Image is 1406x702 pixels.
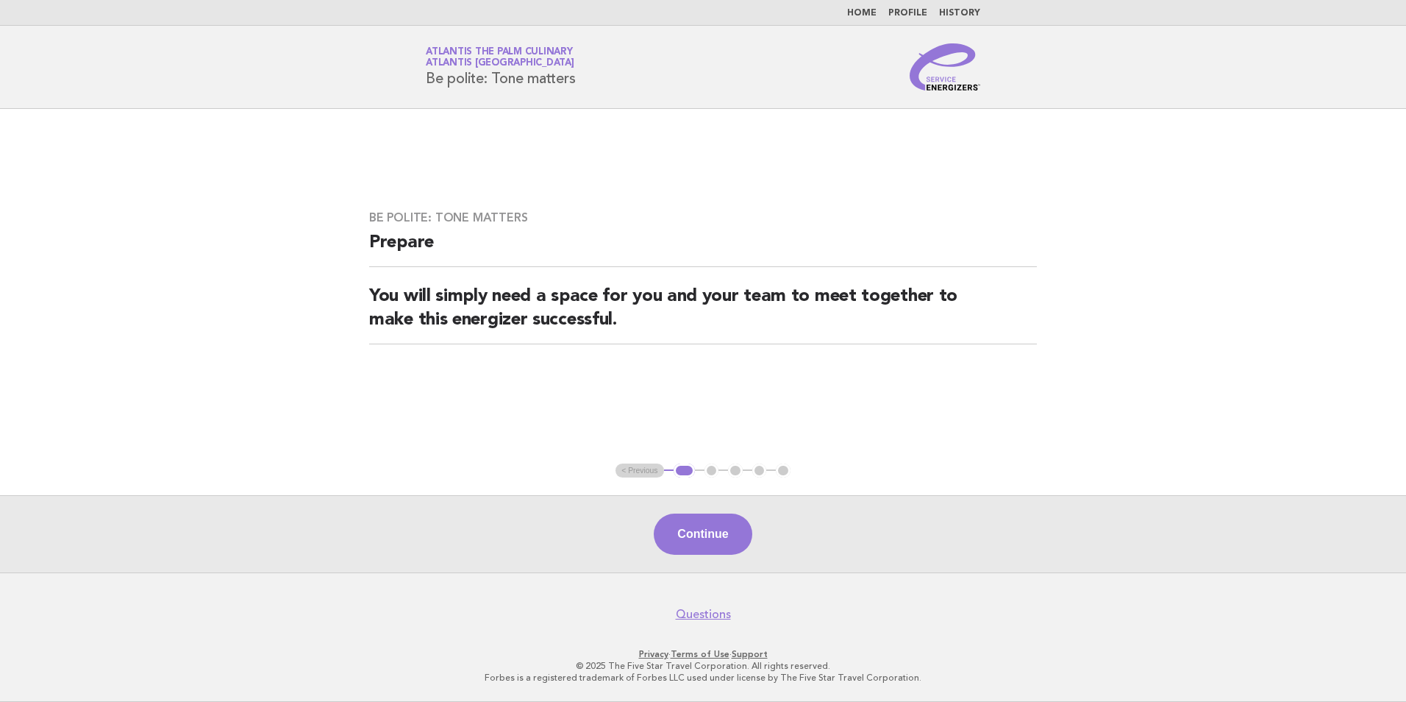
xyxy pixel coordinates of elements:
[639,649,668,659] a: Privacy
[674,464,695,478] button: 1
[369,285,1037,344] h2: You will simply need a space for you and your team to meet together to make this energizer succes...
[888,9,927,18] a: Profile
[253,672,1153,684] p: Forbes is a registered trademark of Forbes LLC used under license by The Five Star Travel Corpora...
[654,514,752,555] button: Continue
[426,47,574,68] a: Atlantis The Palm CulinaryAtlantis [GEOGRAPHIC_DATA]
[426,48,575,86] h1: Be polite: Tone matters
[939,9,980,18] a: History
[910,43,980,91] img: Service Energizers
[671,649,729,659] a: Terms of Use
[732,649,768,659] a: Support
[847,9,877,18] a: Home
[369,210,1037,225] h3: Be polite: Tone matters
[369,231,1037,267] h2: Prepare
[253,660,1153,672] p: © 2025 The Five Star Travel Corporation. All rights reserved.
[676,607,731,622] a: Questions
[253,648,1153,660] p: · ·
[426,59,574,68] span: Atlantis [GEOGRAPHIC_DATA]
